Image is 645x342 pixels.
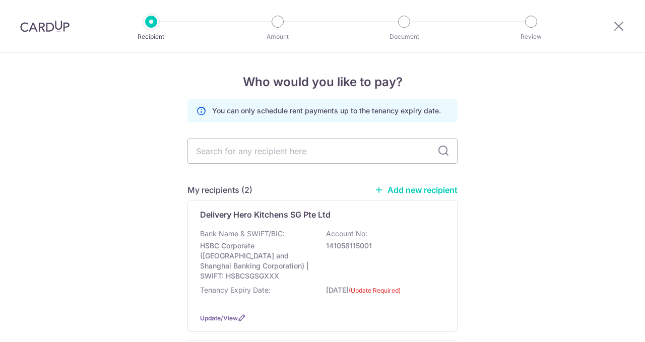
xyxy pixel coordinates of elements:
[326,285,439,302] p: [DATE]
[200,285,271,295] p: Tenancy Expiry Date:
[580,312,635,337] iframe: Opens a widget where you can find more information
[200,209,331,221] p: Delivery Hero Kitchens SG Pte Ltd
[349,286,401,296] label: (Update Required)
[187,73,458,91] h4: Who would you like to pay?
[187,184,252,196] h5: My recipients (2)
[367,32,441,42] p: Document
[20,20,70,32] img: CardUp
[326,241,439,251] p: 141058115001
[494,32,568,42] p: Review
[200,314,238,322] a: Update/View
[187,139,458,164] input: Search for any recipient here
[326,229,367,239] p: Account No:
[374,185,458,195] a: Add new recipient
[240,32,315,42] p: Amount
[200,229,285,239] p: Bank Name & SWIFT/BIC:
[200,241,313,281] p: HSBC Corporate ([GEOGRAPHIC_DATA] and Shanghai Banking Corporation) | SWIFT: HSBCSGSGXXX
[114,32,188,42] p: Recipient
[212,106,441,116] p: You can only schedule rent payments up to the tenancy expiry date.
